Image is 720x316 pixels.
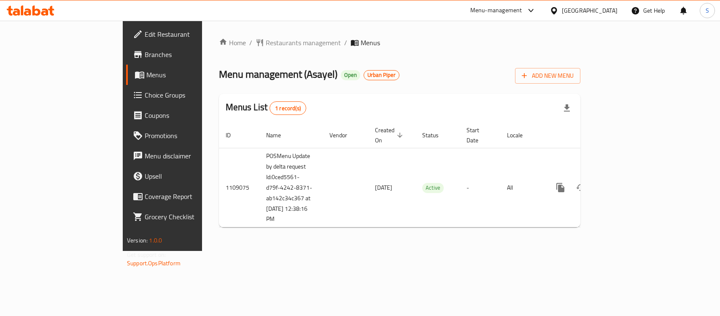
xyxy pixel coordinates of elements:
[219,38,580,48] nav: breadcrumb
[126,65,243,85] a: Menus
[467,125,490,145] span: Start Date
[522,71,574,81] span: Add New Menu
[259,148,323,227] td: POSMenu Update by delta request Id:0ced5561-d79f-4242-8371-ab142c34c367 at [DATE] 12:38:16 PM
[145,110,236,120] span: Coupons
[126,207,243,227] a: Grocery Checklist
[500,148,544,227] td: All
[145,151,236,161] span: Menu disclaimer
[266,38,341,48] span: Restaurants management
[145,49,236,60] span: Branches
[341,71,360,79] span: Open
[515,68,580,84] button: Add New Menu
[562,6,618,15] div: [GEOGRAPHIC_DATA]
[126,24,243,44] a: Edit Restaurant
[256,38,341,48] a: Restaurants management
[422,183,444,193] span: Active
[571,177,591,198] button: Change Status
[270,101,306,115] div: Total records count
[219,65,337,84] span: Menu management ( Asayel )
[470,5,522,16] div: Menu-management
[270,104,306,112] span: 1 record(s)
[364,71,399,79] span: Urban Piper
[249,38,252,48] li: /
[341,70,360,80] div: Open
[266,130,292,140] span: Name
[126,125,243,146] a: Promotions
[550,177,571,198] button: more
[126,186,243,207] a: Coverage Report
[507,130,534,140] span: Locale
[557,98,577,118] div: Export file
[146,70,236,80] span: Menus
[127,235,148,246] span: Version:
[127,249,166,260] span: Get support on:
[126,44,243,65] a: Branches
[544,123,638,148] th: Actions
[226,130,242,140] span: ID
[422,130,450,140] span: Status
[126,85,243,105] a: Choice Groups
[361,38,380,48] span: Menus
[460,148,500,227] td: -
[706,6,709,15] span: S
[375,182,392,193] span: [DATE]
[127,258,181,269] a: Support.OpsPlatform
[329,130,358,140] span: Vendor
[145,212,236,222] span: Grocery Checklist
[375,125,405,145] span: Created On
[126,166,243,186] a: Upsell
[145,90,236,100] span: Choice Groups
[145,171,236,181] span: Upsell
[126,105,243,125] a: Coupons
[422,183,444,193] div: Active
[226,101,306,115] h2: Menus List
[145,191,236,202] span: Coverage Report
[219,123,638,228] table: enhanced table
[126,146,243,166] a: Menu disclaimer
[344,38,347,48] li: /
[145,29,236,39] span: Edit Restaurant
[149,235,162,246] span: 1.0.0
[145,131,236,141] span: Promotions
